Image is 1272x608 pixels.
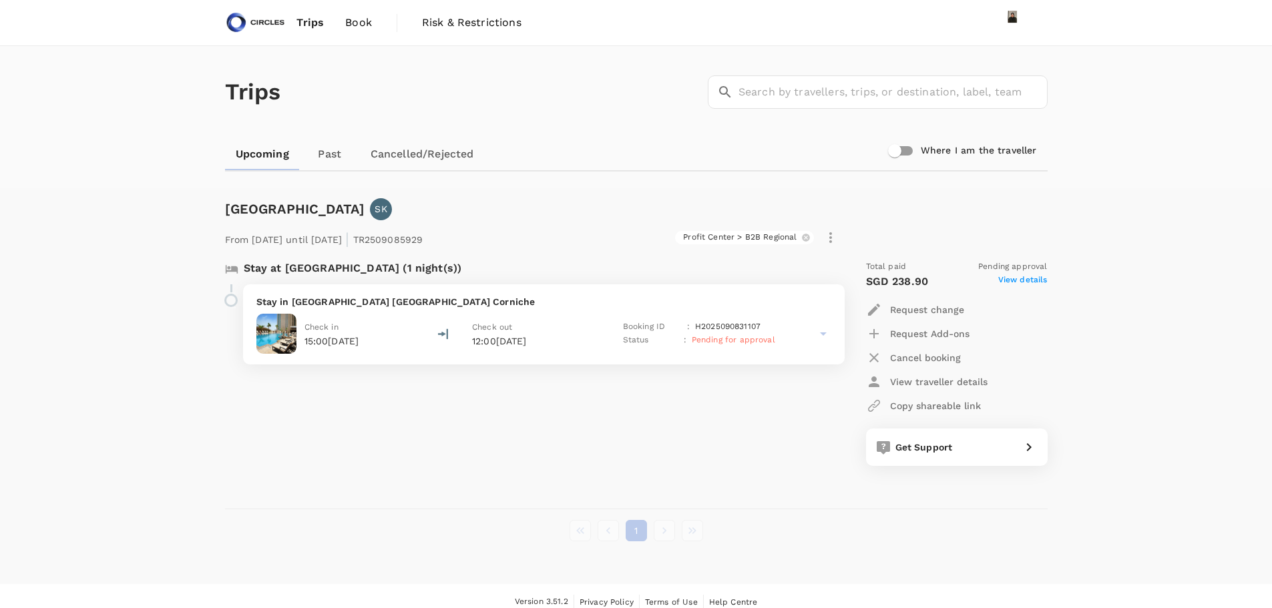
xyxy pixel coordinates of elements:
[866,322,970,346] button: Request Add-ons
[866,346,961,370] button: Cancel booking
[890,303,964,316] p: Request change
[225,8,286,37] img: Circles
[256,295,831,308] p: Stay in [GEOGRAPHIC_DATA] [GEOGRAPHIC_DATA] Corniche
[890,351,961,364] p: Cancel booking
[1000,9,1026,36] img: Azizi Ratna Yulis Mohd Zin
[296,15,324,31] span: Trips
[422,15,521,31] span: Risk & Restrictions
[472,322,512,332] span: Check out
[225,138,300,170] a: Upcoming
[866,298,964,322] button: Request change
[244,260,462,276] p: Stay at [GEOGRAPHIC_DATA] (1 night(s))
[623,334,678,347] p: Status
[360,138,485,170] a: Cancelled/Rejected
[866,274,929,290] p: SGD 238.90
[709,597,758,607] span: Help Centre
[890,399,981,412] p: Copy shareable link
[998,274,1048,290] span: View details
[895,442,953,452] span: Get Support
[675,232,805,243] span: Profit Center > B2B Regional
[300,138,360,170] a: Past
[890,327,970,340] p: Request Add-ons
[978,260,1047,274] span: Pending approval
[225,226,423,250] p: From [DATE] until [DATE] TR2509085929
[890,375,988,388] p: View traveller details
[684,334,686,347] p: :
[256,314,296,354] img: Sofitel Abu Dhabi Corniche
[225,198,365,220] h6: [GEOGRAPHIC_DATA]
[566,520,706,541] nav: pagination navigation
[580,597,634,607] span: Privacy Policy
[738,75,1048,109] input: Search by travellers, trips, or destination, label, team
[304,334,359,348] p: 15:00[DATE]
[866,260,907,274] span: Total paid
[695,320,761,334] p: H2025090831107
[225,46,281,138] h1: Trips
[345,230,349,248] span: |
[472,334,599,348] p: 12:00[DATE]
[345,15,372,31] span: Book
[304,322,339,332] span: Check in
[645,597,698,607] span: Terms of Use
[375,202,387,216] p: SK
[866,394,981,418] button: Copy shareable link
[921,143,1037,158] h6: Where I am the traveller
[675,231,813,244] div: Profit Center > B2B Regional
[626,520,647,541] button: page 1
[687,320,690,334] p: :
[692,335,775,344] span: Pending for approval
[866,370,988,394] button: View traveller details
[623,320,682,334] p: Booking ID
